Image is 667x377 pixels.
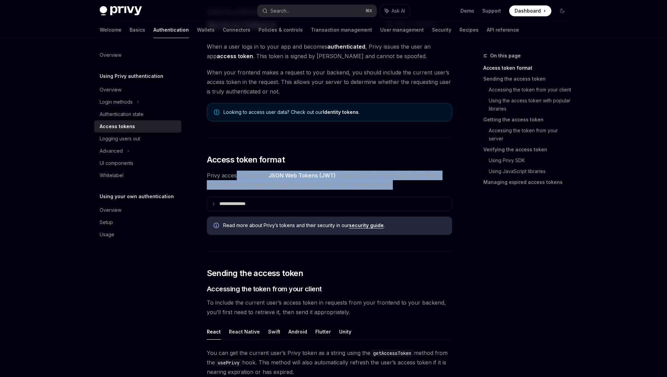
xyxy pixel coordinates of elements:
[557,5,568,16] button: Toggle dark mode
[207,42,452,61] span: When a user logs in to your app and becomes , Privy issues the user an app . This token is signed...
[489,166,573,177] a: Using JavaScript libraries
[100,192,174,201] h5: Using your own authentication
[214,109,219,115] svg: Note
[94,108,181,120] a: Authentication state
[100,72,163,80] h5: Using Privy authentication
[100,6,142,16] img: dark logo
[515,7,541,14] span: Dashboard
[490,52,521,60] span: On this page
[207,154,285,165] span: Access token format
[482,7,501,14] a: Support
[100,51,121,59] div: Overview
[94,216,181,228] a: Setup
[223,109,445,116] span: Looking to access user data? Check out our .
[391,7,405,14] span: Ask AI
[100,135,140,143] div: Logging users out
[269,172,336,179] a: JSON Web Tokens (JWT)
[100,22,121,38] a: Welcome
[489,125,573,144] a: Accessing the token from your server
[339,324,351,340] button: Unity
[315,324,331,340] button: Flutter
[217,53,253,59] strong: access token
[349,222,384,228] a: security guide
[94,133,181,145] a: Logging users out
[130,22,145,38] a: Basics
[483,144,573,155] a: Verifying the access token
[100,218,113,226] div: Setup
[323,109,358,115] a: Identity tokens
[100,159,133,167] div: UI components
[207,348,452,377] span: You can get the current user’s Privy token as a string using the method from the hook. This metho...
[489,84,573,95] a: Accessing the token from your client
[229,324,260,340] button: React Native
[153,22,189,38] a: Authentication
[100,98,133,106] div: Login methods
[94,157,181,169] a: UI components
[489,95,573,114] a: Using the access token with popular libraries
[268,324,280,340] button: Swift
[94,204,181,216] a: Overview
[483,114,573,125] a: Getting the access token
[94,169,181,182] a: Whitelabel
[94,120,181,133] a: Access tokens
[311,22,372,38] a: Transaction management
[100,110,144,118] div: Authentication state
[270,7,289,15] div: Search...
[259,22,303,38] a: Policies & controls
[100,206,121,214] div: Overview
[509,5,551,16] a: Dashboard
[207,268,303,279] span: Sending the access token
[207,68,452,96] span: When your frontend makes a request to your backend, you should include the current user’s access ...
[461,7,474,14] a: Demo
[197,22,215,38] a: Wallets
[432,22,451,38] a: Security
[489,155,573,166] a: Using Privy SDK
[288,324,307,340] button: Android
[100,171,123,179] div: Whitelabel
[100,230,114,239] div: Usage
[207,284,322,294] span: Accessing the token from your client
[214,223,220,229] svg: Info
[94,49,181,61] a: Overview
[483,63,573,73] a: Access token format
[94,228,181,241] a: Usage
[365,8,372,14] span: ⌘ K
[100,122,135,131] div: Access tokens
[223,222,445,229] span: Read more about Privy’s tokens and their security in our .
[207,171,452,190] span: Privy access tokens are , signed with the ES256 algorithm. These JWTs include certain information...
[215,359,242,366] code: usePrivy
[483,177,573,188] a: Managing expired access tokens
[223,22,250,38] a: Connectors
[380,5,410,17] button: Ask AI
[380,22,424,38] a: User management
[94,84,181,96] a: Overview
[483,73,573,84] a: Sending the access token
[370,349,414,357] code: getAccessToken
[327,43,365,50] strong: authenticated
[100,86,121,94] div: Overview
[460,22,479,38] a: Recipes
[100,147,123,155] div: Advanced
[207,298,452,317] span: To include the current user’s access token in requests from your frontend to your backend, you’ll...
[487,22,519,38] a: API reference
[257,5,377,17] button: Search...⌘K
[207,324,221,340] button: React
